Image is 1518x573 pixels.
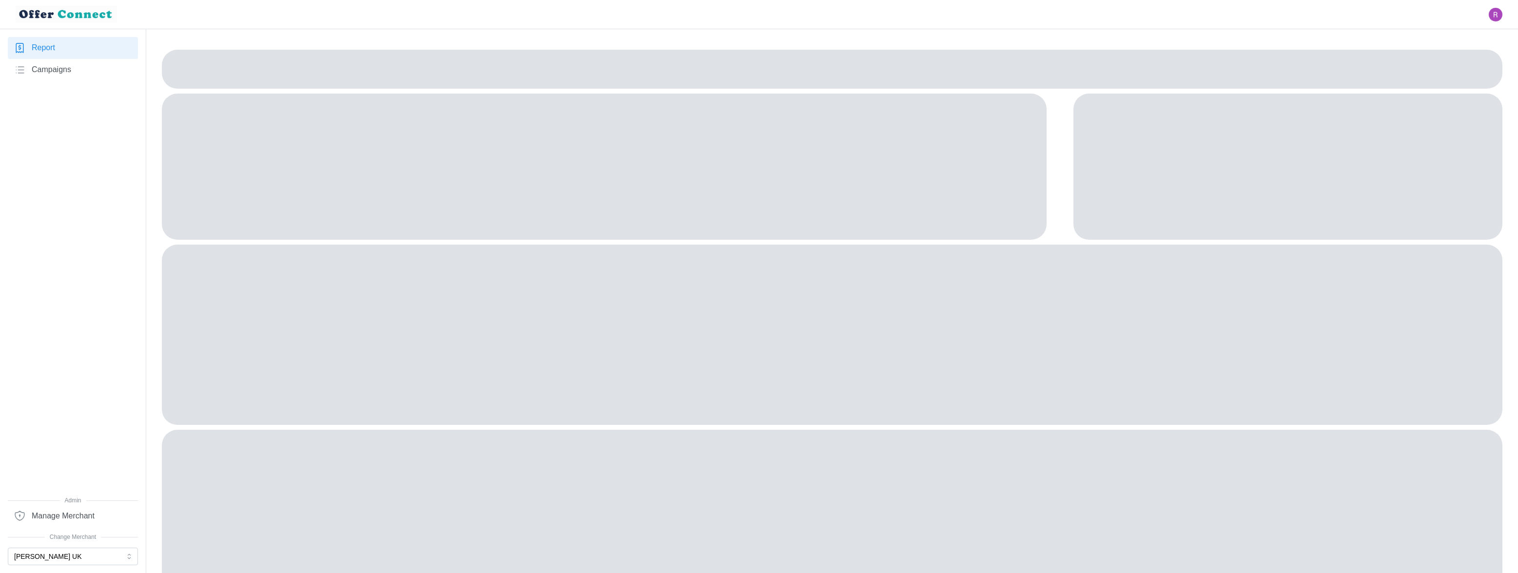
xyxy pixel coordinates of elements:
a: Report [8,37,138,59]
span: Campaigns [32,64,71,76]
button: Open user button [1489,8,1502,21]
button: [PERSON_NAME] UK [8,548,138,565]
span: Manage Merchant [32,510,95,522]
a: Campaigns [8,59,138,81]
img: loyalBe Logo [16,6,117,23]
a: Manage Merchant [8,505,138,527]
span: Admin [8,496,138,505]
span: Report [32,42,55,54]
img: Ryan Gribben [1489,8,1502,21]
span: Change Merchant [8,533,138,542]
